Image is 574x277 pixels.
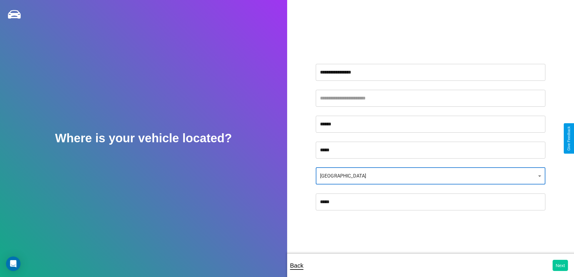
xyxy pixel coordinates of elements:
[55,131,232,145] h2: Where is your vehicle located?
[6,257,20,271] div: Open Intercom Messenger
[553,260,568,271] button: Next
[290,260,303,271] p: Back
[567,126,571,151] div: Give Feedback
[316,168,545,184] div: [GEOGRAPHIC_DATA]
